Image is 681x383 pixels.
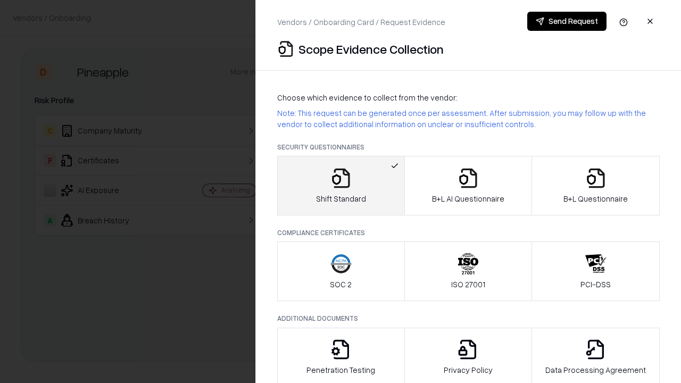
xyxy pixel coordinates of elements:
p: Shift Standard [316,193,366,204]
button: PCI-DSS [531,242,660,301]
button: B+L AI Questionnaire [404,156,533,215]
button: SOC 2 [277,242,405,301]
p: Scope Evidence Collection [298,40,444,57]
p: Security Questionnaires [277,143,660,152]
p: Penetration Testing [306,364,375,376]
p: SOC 2 [330,279,352,290]
p: ISO 27001 [451,279,485,290]
p: PCI-DSS [580,279,611,290]
p: B+L AI Questionnaire [432,193,504,204]
p: Choose which evidence to collect from the vendor: [277,92,660,103]
button: ISO 27001 [404,242,533,301]
p: Vendors / Onboarding Card / Request Evidence [277,16,445,28]
button: Shift Standard [277,156,405,215]
p: B+L Questionnaire [563,193,628,204]
p: Additional Documents [277,314,660,323]
p: Data Processing Agreement [545,364,646,376]
p: Privacy Policy [444,364,493,376]
p: Compliance Certificates [277,228,660,237]
button: Send Request [527,12,607,31]
p: Note: This request can be generated once per assessment. After submission, you may follow up with... [277,107,660,130]
button: B+L Questionnaire [531,156,660,215]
